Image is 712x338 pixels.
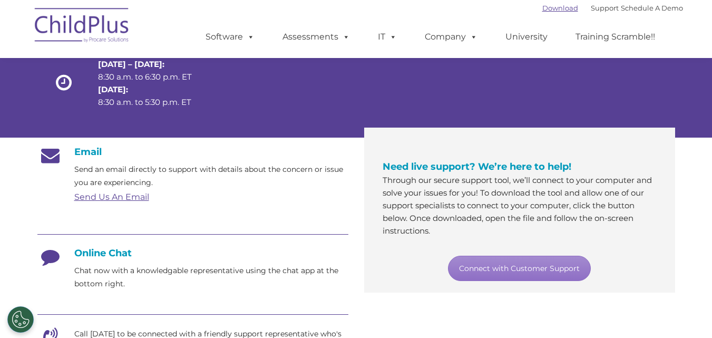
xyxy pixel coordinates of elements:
[448,256,591,281] a: Connect with Customer Support
[414,26,488,47] a: Company
[195,26,265,47] a: Software
[591,4,619,12] a: Support
[621,4,683,12] a: Schedule A Demo
[98,58,210,109] p: 8:30 a.m. to 6:30 p.m. ET 8:30 a.m. to 5:30 p.m. ET
[74,192,149,202] a: Send Us An Email
[37,146,348,158] h4: Email
[542,4,578,12] a: Download
[74,264,348,291] p: Chat now with a knowledgable representative using the chat app at the bottom right.
[367,26,407,47] a: IT
[272,26,360,47] a: Assessments
[30,1,135,53] img: ChildPlus by Procare Solutions
[7,306,34,333] button: Cookies Settings
[383,174,657,237] p: Through our secure support tool, we’ll connect to your computer and solve your issues for you! To...
[542,4,683,12] font: |
[98,59,164,69] strong: [DATE] – [DATE]:
[383,161,571,172] span: Need live support? We’re here to help!
[495,26,558,47] a: University
[565,26,666,47] a: Training Scramble!!
[37,247,348,259] h4: Online Chat
[98,84,128,94] strong: [DATE]:
[74,163,348,189] p: Send an email directly to support with details about the concern or issue you are experiencing.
